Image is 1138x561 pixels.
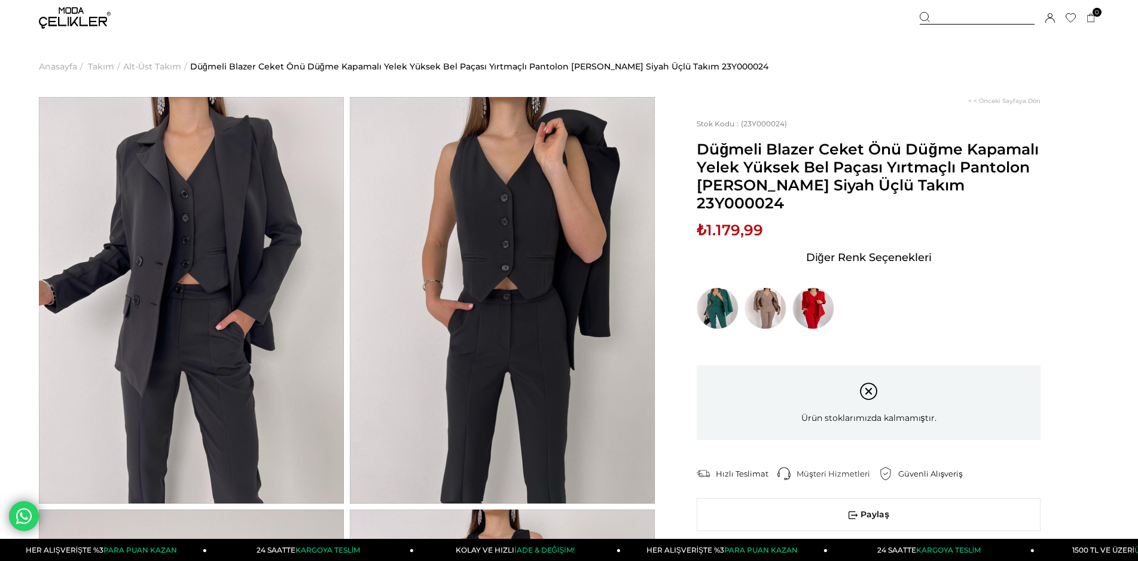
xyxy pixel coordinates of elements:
[916,545,981,554] span: KARGOYA TESLİM
[295,545,360,554] span: KARGOYA TESLİM
[697,467,710,480] img: shipping.png
[968,97,1041,105] a: < < Önceki Sayfaya Dön
[39,36,86,97] li: >
[697,365,1041,440] div: Ürün stoklarımızda kalmamıştır.
[777,467,791,480] img: call-center.png
[697,119,741,128] span: Stok Kodu
[879,467,892,480] img: security.png
[39,97,344,504] img: Paola Üçlü Takım 23Y000024
[745,287,786,329] img: Düğmeli Blazer Ceket Önü Düğme Kapamalı Yelek Yüksek Bel Paçası Yırtmaçlı Pantolon Paola Kadın Vi...
[88,36,114,97] a: Takım
[414,539,621,561] a: KOLAY VE HIZLIİADE & DEĞİŞİM!
[207,539,414,561] a: 24 SAATTEKARGOYA TESLİM
[898,468,972,479] div: Güvenli Alışveriş
[1093,8,1102,17] span: 0
[797,468,879,479] div: Müşteri Hizmetleri
[828,539,1035,561] a: 24 SAATTEKARGOYA TESLİM
[514,545,574,554] span: İADE & DEĞİŞİM!
[724,545,798,554] span: PARA PUAN KAZAN
[39,7,111,29] img: logo
[1087,14,1096,23] a: 0
[621,539,828,561] a: HER ALIŞVERİŞTE %3PARA PUAN KAZAN
[697,221,763,239] span: ₺1.179,99
[190,36,768,97] a: Düğmeli Blazer Ceket Önü Düğme Kapamalı Yelek Yüksek Bel Paçası Yırtmaçlı Pantolon [PERSON_NAME] ...
[88,36,123,97] li: >
[350,97,655,504] img: Paola Üçlü Takım 23Y000024
[103,545,177,554] span: PARA PUAN KAZAN
[123,36,190,97] li: >
[697,119,787,128] span: (23Y000024)
[806,248,932,267] span: Diğer Renk Seçenekleri
[716,468,777,479] div: Hızlı Teslimat
[792,287,834,329] img: Düğmeli Blazer Ceket Önü Düğme Kapamalı Yelek Yüksek Bel Paçası Yırtmaçlı Pantolon Paola Kadın Kı...
[697,499,1040,530] span: Paylaş
[39,36,77,97] a: Anasayfa
[697,140,1041,212] span: Düğmeli Blazer Ceket Önü Düğme Kapamalı Yelek Yüksek Bel Paçası Yırtmaçlı Pantolon [PERSON_NAME] ...
[697,287,739,329] img: Düğmeli Blazer Ceket Önü Düğme Kapamalı Yelek Yüksek Bel Paçası Yırtmaçlı Pantolon Paola Kadın Zü...
[123,36,181,97] a: Alt-Üst Takım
